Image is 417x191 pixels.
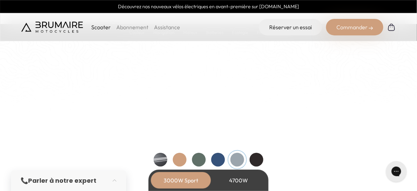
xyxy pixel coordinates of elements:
div: 4700W [211,172,266,189]
img: Panier [388,23,396,31]
img: Brumaire Motocycles [21,22,83,33]
img: right-arrow-2.png [369,26,373,30]
a: Abonnement [116,24,148,31]
div: 3000W Sport [154,172,208,189]
p: Scooter [91,23,111,31]
a: Assistance [154,24,180,31]
iframe: Gorgias live chat messenger [383,159,410,184]
div: Commander [326,19,383,35]
a: Réserver un essai [259,19,322,35]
